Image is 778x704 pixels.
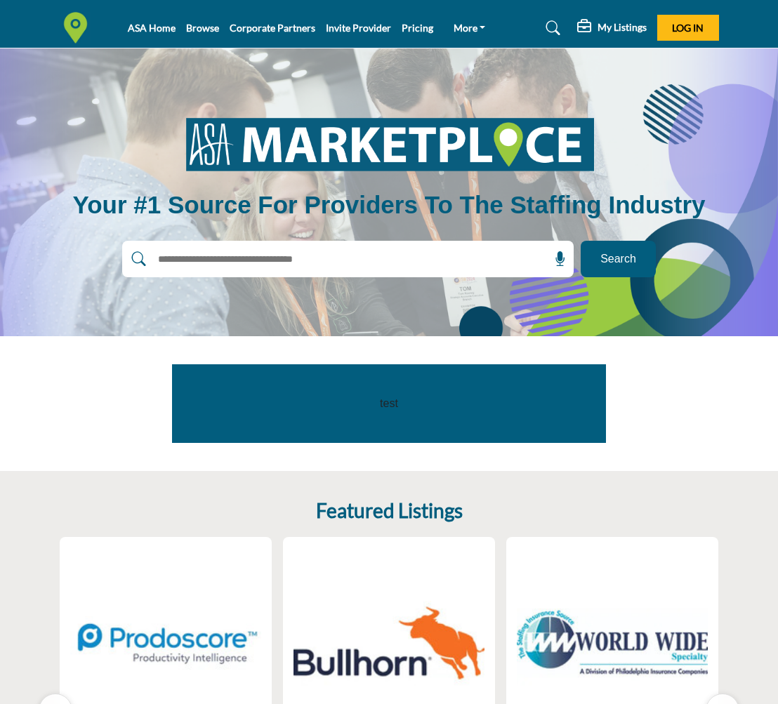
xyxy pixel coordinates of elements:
a: Invite Provider [326,22,391,34]
span: Search [600,251,636,267]
h1: Your #1 Source for Providers to the Staffing Industry [72,189,705,221]
a: Browse [186,22,219,34]
a: ASA Home [128,22,176,34]
a: More [444,18,496,38]
button: Search [581,241,656,277]
img: image [168,107,610,180]
img: Site Logo [60,12,98,44]
h5: My Listings [598,21,647,34]
p: test [204,395,575,412]
a: Search [532,17,569,39]
button: Log In [657,15,719,41]
a: Pricing [402,22,433,34]
a: Corporate Partners [230,22,315,34]
h2: Featured Listings [316,499,463,523]
div: My Listings [577,20,647,36]
span: Log In [672,22,704,34]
